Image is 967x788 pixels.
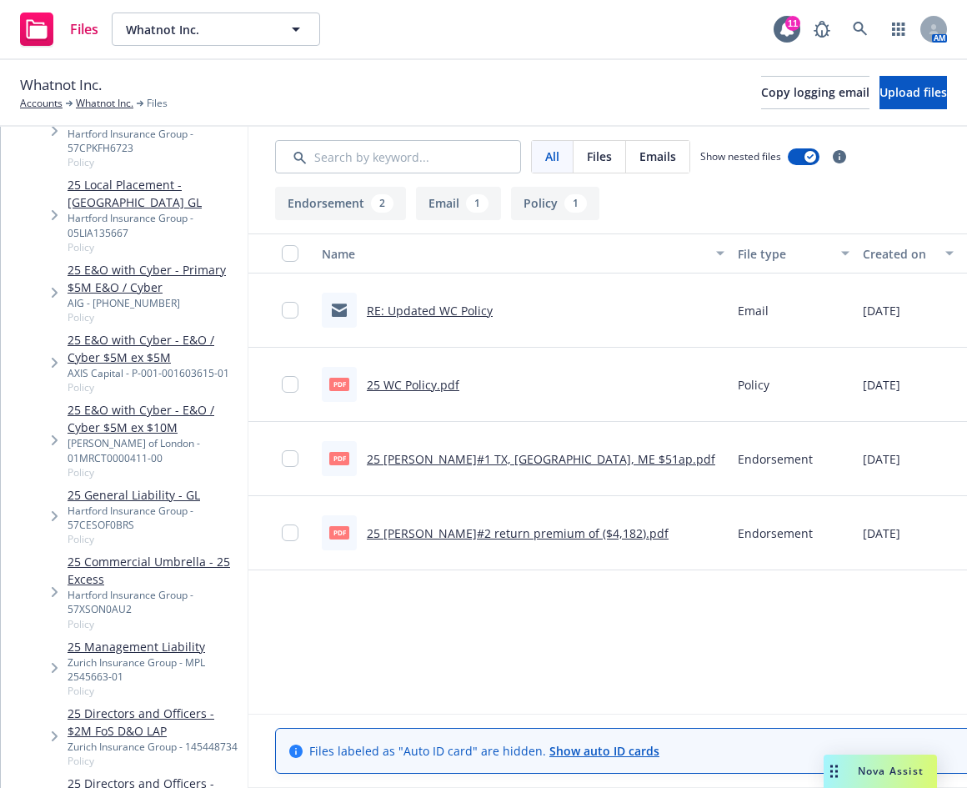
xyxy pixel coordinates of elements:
span: pdf [329,378,349,390]
button: Endorsement [275,187,406,220]
span: Endorsement [738,524,813,542]
span: Files labeled as "Auto ID card" are hidden. [309,742,659,760]
div: Drag to move [824,755,844,788]
span: Whatnot Inc. [20,74,102,96]
span: Copy logging email [761,84,869,100]
input: Search by keyword... [275,140,521,173]
span: Email [738,302,769,319]
span: Policy [68,617,241,631]
a: 25 General Liability - GL [68,486,241,504]
div: AIG - [PHONE_NUMBER] [68,296,241,310]
span: pdf [329,452,349,464]
span: [DATE] [863,302,900,319]
span: Whatnot Inc. [126,21,270,38]
span: Policy [68,155,241,169]
a: 25 [PERSON_NAME]#2 return premium of ($4,182).pdf [367,525,669,541]
span: Policy [738,376,769,394]
a: 25 E&O with Cyber - Primary $5M E&O / Cyber [68,261,241,296]
a: 25 Commercial Umbrella - 25 Excess [68,553,241,588]
span: Emails [639,148,676,165]
input: Toggle Row Selected [282,376,298,393]
a: Files [13,6,105,53]
button: Name [315,233,731,274]
div: Created on [863,245,935,263]
a: Whatnot Inc. [76,96,133,111]
span: Policy [68,380,241,394]
div: 1 [564,194,587,213]
a: Show auto ID cards [549,743,659,759]
span: Policy [68,532,241,546]
input: Toggle Row Selected [282,524,298,541]
a: 25 Local Placement - [GEOGRAPHIC_DATA] GL [68,176,241,211]
input: Select all [282,245,298,262]
a: Report a Bug [805,13,839,46]
a: 25 E&O with Cyber - E&O / Cyber $5M ex $10M [68,401,241,436]
div: [PERSON_NAME] of London - 01MRCT0000411-00 [68,436,241,464]
div: Hartford Insurance Group - 05LIA135667 [68,211,241,239]
span: Policy [68,465,241,479]
button: Copy logging email [761,76,869,109]
button: Policy [511,187,599,220]
span: pdf [329,526,349,539]
div: File type [738,245,831,263]
button: Created on [856,233,960,274]
div: Zurich Insurance Group - MPL 2545663-01 [68,655,241,684]
span: Files [70,23,98,36]
button: Email [416,187,501,220]
div: 2 [371,194,393,213]
span: All [545,148,559,165]
div: AXIS Capital - P-001-001603615-01 [68,366,241,380]
a: 25 Directors and Officers - $2M FoS D&O LAP [68,705,241,740]
button: Upload files [879,76,947,109]
div: 1 [466,194,489,213]
div: 11 [785,16,800,31]
a: 25 [PERSON_NAME]#1 TX, [GEOGRAPHIC_DATA], ME $51ap.pdf [367,451,715,467]
input: Toggle Row Selected [282,302,298,319]
div: Hartford Insurance Group - 57XSON0AU2 [68,588,241,616]
a: 25 E&O with Cyber - E&O / Cyber $5M ex $5M [68,331,241,366]
div: Hartford Insurance Group - 57CPKFH6723 [68,127,241,155]
a: RE: Updated WC Policy [367,303,493,319]
span: Files [147,96,168,111]
span: Policy [68,754,241,768]
span: [DATE] [863,376,900,394]
span: Policy [68,240,241,254]
span: Files [587,148,612,165]
span: Nova Assist [858,764,924,778]
button: Nova Assist [824,755,937,788]
span: Policy [68,310,241,324]
button: Whatnot Inc. [112,13,320,46]
a: 25 WC Policy.pdf [367,377,459,393]
span: Upload files [879,84,947,100]
button: File type [731,233,856,274]
span: Policy [68,684,241,698]
span: [DATE] [863,524,900,542]
a: Search [844,13,877,46]
span: [DATE] [863,450,900,468]
div: Name [322,245,706,263]
span: Show nested files [700,149,781,163]
span: Endorsement [738,450,813,468]
div: Hartford Insurance Group - 57CESOF0BRS [68,504,241,532]
a: Accounts [20,96,63,111]
input: Toggle Row Selected [282,450,298,467]
a: Switch app [882,13,915,46]
a: 25 Management Liability [68,638,241,655]
div: Zurich Insurance Group - 145448734 [68,740,241,754]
